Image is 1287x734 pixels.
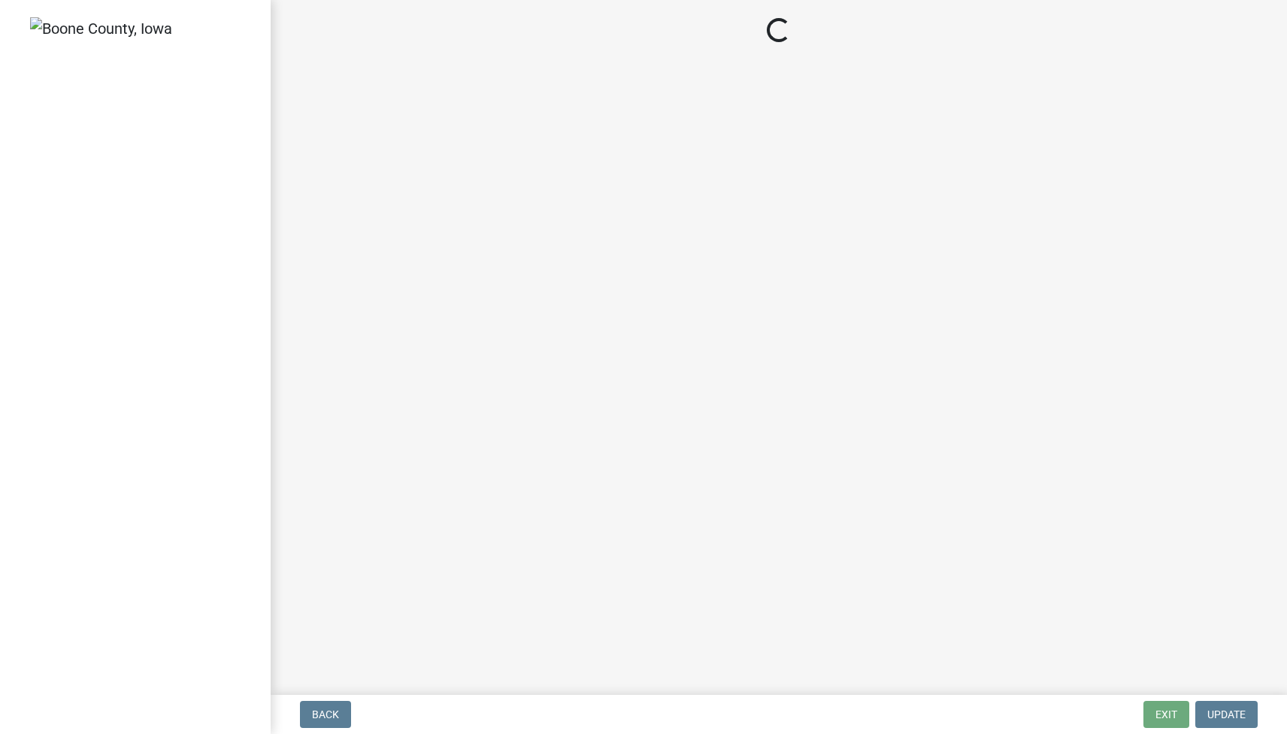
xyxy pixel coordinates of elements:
[1207,708,1246,720] span: Update
[30,17,172,40] img: Boone County, Iowa
[312,708,339,720] span: Back
[1143,701,1189,728] button: Exit
[300,701,351,728] button: Back
[1195,701,1258,728] button: Update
